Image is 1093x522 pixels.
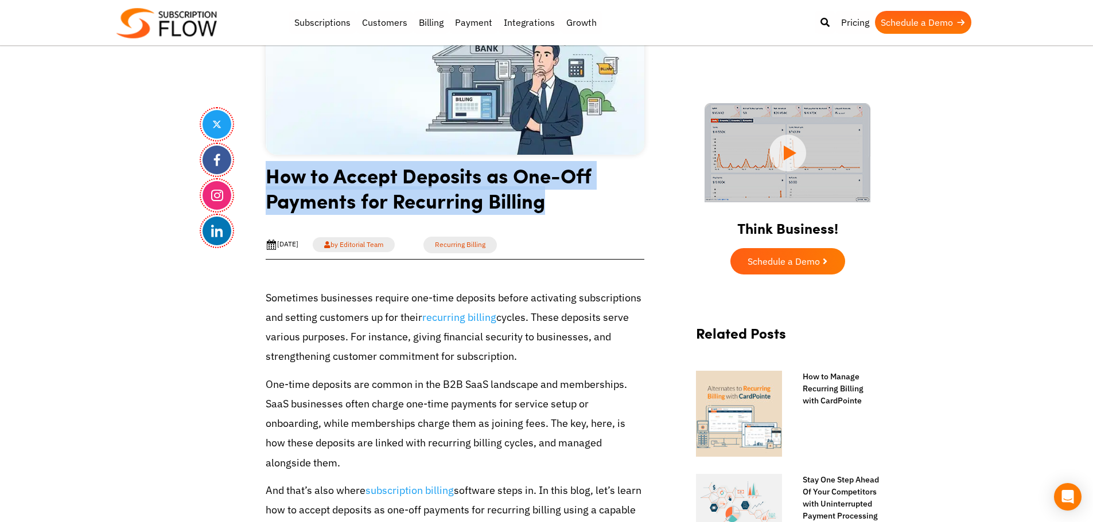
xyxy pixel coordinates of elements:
a: Integrations [498,11,561,34]
div: Open Intercom Messenger [1054,483,1082,511]
a: subscription billing [365,484,454,497]
img: Subscriptionflow [116,8,217,38]
a: recurring billing [422,311,496,324]
a: Customers [356,11,413,34]
img: intro video [705,103,870,202]
img: Recurring billing with Cardpointe [696,371,782,457]
a: by Editorial Team [313,237,395,252]
a: Subscriptions [289,11,356,34]
span: Schedule a Demo [748,257,820,266]
a: Payment [449,11,498,34]
a: Schedule a Demo [875,11,971,34]
a: Growth [561,11,602,34]
p: Sometimes businesses require one-time deposits before activating subscriptions and setting custom... [266,288,644,367]
a: Schedule a Demo [730,248,845,274]
h1: How to Accept Deposits as One-Off Payments for Recurring Billing [266,163,644,222]
a: How to Manage Recurring Billing with CardPointe [791,371,880,407]
p: One-time deposits are common in the B2B SaaS landscape and memberships. SaaS businesses often cha... [266,375,644,473]
h2: Related Posts [696,325,880,353]
div: [DATE] [266,239,298,250]
a: Pricing [835,11,875,34]
a: Recurring Billing [423,237,497,253]
h2: Think Business! [684,206,891,242]
a: Billing [413,11,449,34]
